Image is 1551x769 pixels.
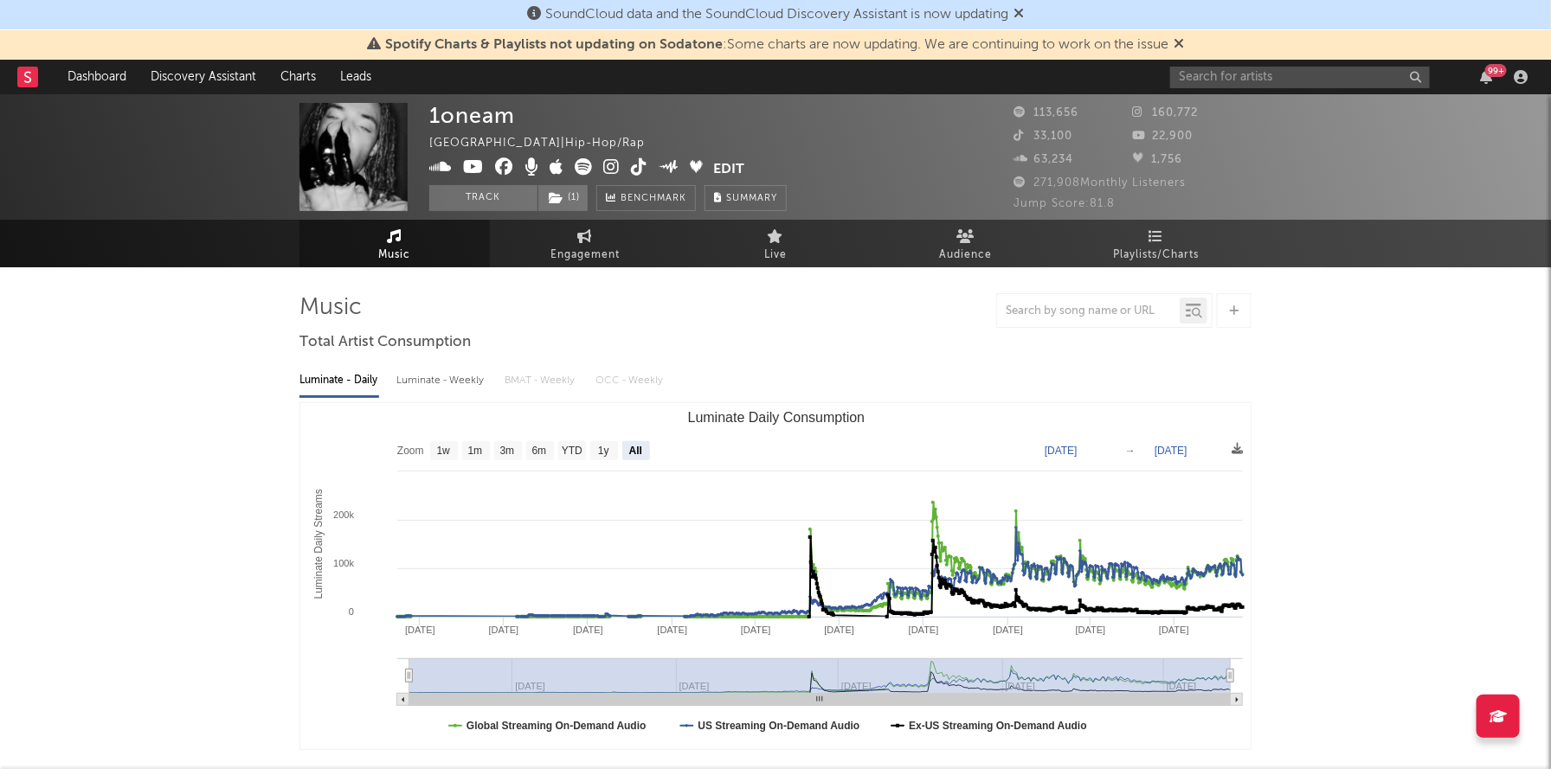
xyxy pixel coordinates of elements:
[1159,625,1189,635] text: [DATE]
[299,220,490,267] a: Music
[1014,154,1073,165] span: 63,234
[573,625,603,635] text: [DATE]
[300,403,1252,749] svg: Luminate Daily Consumption
[538,185,588,211] button: (1)
[429,185,537,211] button: Track
[437,445,451,458] text: 1w
[1133,107,1199,119] span: 160,772
[299,366,379,395] div: Luminate - Daily
[467,720,647,732] text: Global Streaming On-Demand Audio
[698,720,859,732] text: US Streaming On-Demand Audio
[468,445,483,458] text: 1m
[680,220,871,267] a: Live
[1045,445,1078,457] text: [DATE]
[268,60,328,94] a: Charts
[138,60,268,94] a: Discovery Assistant
[993,625,1023,635] text: [DATE]
[1480,70,1492,84] button: 99+
[562,445,582,458] text: YTD
[537,185,589,211] span: ( 1 )
[1155,445,1187,457] text: [DATE]
[705,185,787,211] button: Summary
[1125,445,1136,457] text: →
[1133,154,1183,165] span: 1,756
[741,625,771,635] text: [DATE]
[550,245,620,266] span: Engagement
[1114,245,1200,266] span: Playlists/Charts
[1014,131,1072,142] span: 33,100
[629,445,642,458] text: All
[333,509,354,520] text: 200k
[385,38,723,52] span: Spotify Charts & Playlists not updating on Sodatone
[532,445,547,458] text: 6m
[312,489,325,599] text: Luminate Daily Streams
[997,304,1180,318] input: Search by song name or URL
[385,38,1168,52] span: : Some charts are now updating. We are continuing to work on the issue
[545,8,1008,22] span: SoundCloud data and the SoundCloud Discovery Assistant is now updating
[1170,67,1430,88] input: Search for artists
[489,625,519,635] text: [DATE]
[596,185,696,211] a: Benchmark
[871,220,1061,267] a: Audience
[333,558,354,568] text: 100k
[621,189,686,209] span: Benchmark
[396,366,487,395] div: Luminate - Weekly
[429,103,515,128] div: 1oneam
[940,245,993,266] span: Audience
[726,194,777,203] span: Summary
[1014,198,1115,209] span: Jump Score: 81.8
[429,133,665,154] div: [GEOGRAPHIC_DATA] | Hip-Hop/Rap
[405,625,435,635] text: [DATE]
[490,220,680,267] a: Engagement
[299,332,471,353] span: Total Artist Consumption
[909,720,1087,732] text: Ex-US Streaming On-Demand Audio
[598,445,609,458] text: 1y
[1014,107,1078,119] span: 113,656
[328,60,383,94] a: Leads
[500,445,515,458] text: 3m
[1014,177,1186,189] span: 271,908 Monthly Listeners
[1076,625,1106,635] text: [DATE]
[764,245,787,266] span: Live
[397,445,424,458] text: Zoom
[1061,220,1252,267] a: Playlists/Charts
[379,245,411,266] span: Music
[349,606,354,617] text: 0
[909,625,939,635] text: [DATE]
[1485,64,1507,77] div: 99 +
[658,625,688,635] text: [DATE]
[55,60,138,94] a: Dashboard
[688,410,866,425] text: Luminate Daily Consumption
[714,158,745,180] button: Edit
[824,625,854,635] text: [DATE]
[1174,38,1184,52] span: Dismiss
[1014,8,1024,22] span: Dismiss
[1133,131,1194,142] span: 22,900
